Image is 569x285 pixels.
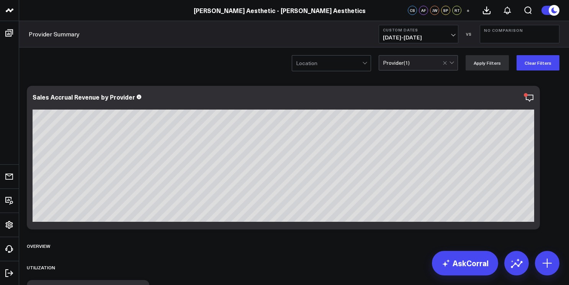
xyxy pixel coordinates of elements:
a: Provider Summary [29,30,80,38]
div: JW [430,6,439,15]
button: Clear Filters [517,55,559,70]
div: CS [408,6,417,15]
button: Custom Dates[DATE]-[DATE] [379,25,458,43]
button: No Comparison [480,25,559,43]
button: + [463,6,473,15]
a: AskCorral [432,251,498,275]
div: UTILIZATION [27,259,55,276]
div: VS [462,32,476,36]
span: [DATE] - [DATE] [383,34,454,41]
div: RT [452,6,461,15]
div: Overview [27,237,50,255]
div: SP [441,6,450,15]
a: [PERSON_NAME] Aesthetic - [PERSON_NAME] Aesthetics [194,6,366,15]
div: AF [419,6,428,15]
b: Custom Dates [383,28,454,32]
div: Provider ( 1 ) [383,60,410,66]
span: + [466,8,470,13]
div: Sales Accrual Revenue by Provider [33,93,135,101]
b: No Comparison [484,28,555,33]
button: Apply Filters [466,55,509,70]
